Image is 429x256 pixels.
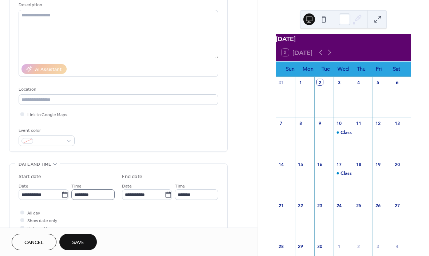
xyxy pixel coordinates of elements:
div: 18 [355,161,362,168]
div: 20 [394,161,400,168]
span: Show date only [27,217,57,225]
div: 29 [298,243,304,249]
div: 27 [394,202,400,208]
div: 26 [375,202,381,208]
div: 4 [394,243,400,249]
div: Location [19,86,217,93]
div: 3 [336,79,342,85]
div: Description [19,1,217,9]
div: Class [334,129,353,135]
div: 3 [375,243,381,249]
button: Cancel [12,234,56,250]
div: 30 [317,243,323,249]
div: 28 [278,243,284,249]
div: 22 [298,202,304,208]
div: 9 [317,120,323,126]
div: Fri [370,62,388,76]
span: Date and time [19,161,51,168]
div: Thu [352,62,370,76]
div: Sun [282,62,299,76]
span: Time [175,182,185,190]
div: Start date [19,173,41,181]
span: Save [72,239,84,247]
div: 17 [336,161,342,168]
div: 11 [355,120,362,126]
span: Cancel [24,239,44,247]
div: 31 [278,79,284,85]
div: 13 [394,120,400,126]
div: 4 [355,79,362,85]
span: All day [27,209,40,217]
div: 19 [375,161,381,168]
div: 14 [278,161,284,168]
div: 5 [375,79,381,85]
div: 24 [336,202,342,208]
span: Date [122,182,132,190]
div: Wed [335,62,353,76]
div: Mon [299,62,317,76]
div: 23 [317,202,323,208]
div: Class [334,170,353,176]
div: Event color [19,127,73,134]
div: 1 [336,243,342,249]
button: Save [59,234,97,250]
span: Link to Google Maps [27,111,67,119]
div: 8 [298,120,304,126]
div: Class [341,129,352,135]
div: 21 [278,202,284,208]
span: Time [71,182,82,190]
div: Class [341,170,352,176]
span: Date [19,182,28,190]
div: 10 [336,120,342,126]
div: 2 [355,243,362,249]
div: 16 [317,161,323,168]
div: 12 [375,120,381,126]
div: End date [122,173,142,181]
span: Hide end time [27,225,55,232]
div: 25 [355,202,362,208]
div: Sat [387,62,405,76]
div: 15 [298,161,304,168]
div: 7 [278,120,284,126]
div: 2 [317,79,323,85]
div: [DATE] [276,34,411,44]
div: 1 [298,79,304,85]
div: Tue [317,62,335,76]
div: 6 [394,79,400,85]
